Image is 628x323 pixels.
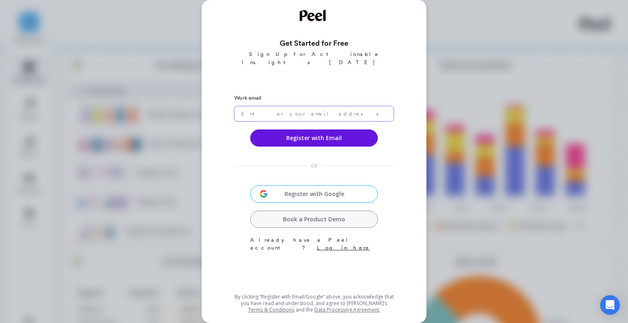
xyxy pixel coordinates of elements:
div: Open Intercom Messenger [600,295,620,315]
img: svg+xml;base64,PHN2ZyB3aWR0aD0iMzIiIGhlaWdodD0iMzIiIHZpZXdCb3g9IjAgMCAzMiAzMiIgZmlsbD0ibm9uZSIgeG... [258,188,270,200]
img: Welcome to Peel [300,10,328,21]
span: Register with Google [270,190,359,198]
span: OR [311,163,317,169]
input: Enter your email address [234,106,394,121]
p: Already have a Peel account? [250,236,378,252]
a: Terms & Conditions [248,306,294,313]
button: Register with Google [250,185,378,203]
a: Book a Product Demo [250,211,378,228]
a: Log in here [317,245,370,251]
label: Work email [234,94,394,102]
p: Sign Up for Actionable Insights [DATE] [234,50,394,66]
h3: Get Started for Free [234,38,394,49]
button: Register with Email [250,129,378,147]
a: Data Processing Agreement. [314,306,380,313]
p: By clicking “Register with Email/Google” above, you acknowledge that you have read and understood... [234,294,394,313]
